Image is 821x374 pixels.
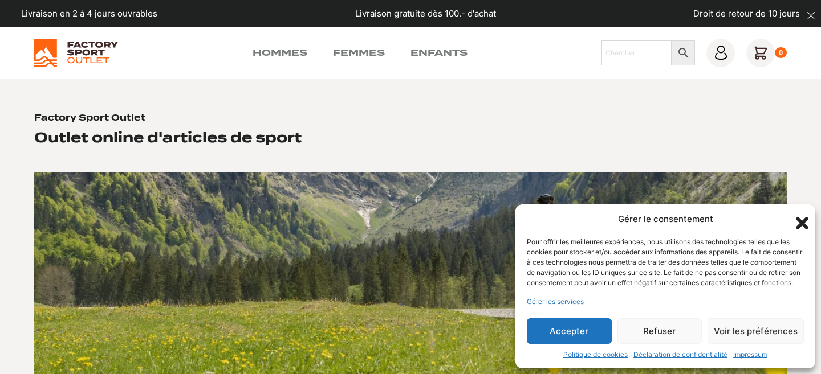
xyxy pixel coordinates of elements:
[617,318,702,344] button: Refuser
[21,7,157,20] p: Livraison en 2 à 4 jours ouvrables
[355,7,496,20] p: Livraison gratuite dès 100.- d'achat
[253,46,307,60] a: Hommes
[527,318,612,344] button: Accepter
[733,350,767,360] a: Impressum
[563,350,628,360] a: Politique de cookies
[333,46,385,60] a: Femmes
[775,47,787,59] div: 0
[792,213,804,225] div: Fermer la boîte de dialogue
[801,6,821,26] button: dismiss
[633,350,727,360] a: Déclaration de confidentialité
[693,7,800,20] p: Droit de retour de 10 jours
[527,237,803,288] div: Pour offrir les meilleures expériences, nous utilisons des technologies telles que les cookies po...
[34,39,118,67] img: Factory Sport Outlet
[34,113,145,124] h1: Factory Sport Outlet
[34,129,302,146] h2: Outlet online d'articles de sport
[708,318,804,344] button: Voir les préférences
[527,297,584,307] a: Gérer les services
[601,40,672,65] input: Chercher
[618,213,713,226] div: Gérer le consentement
[410,46,468,60] a: Enfants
